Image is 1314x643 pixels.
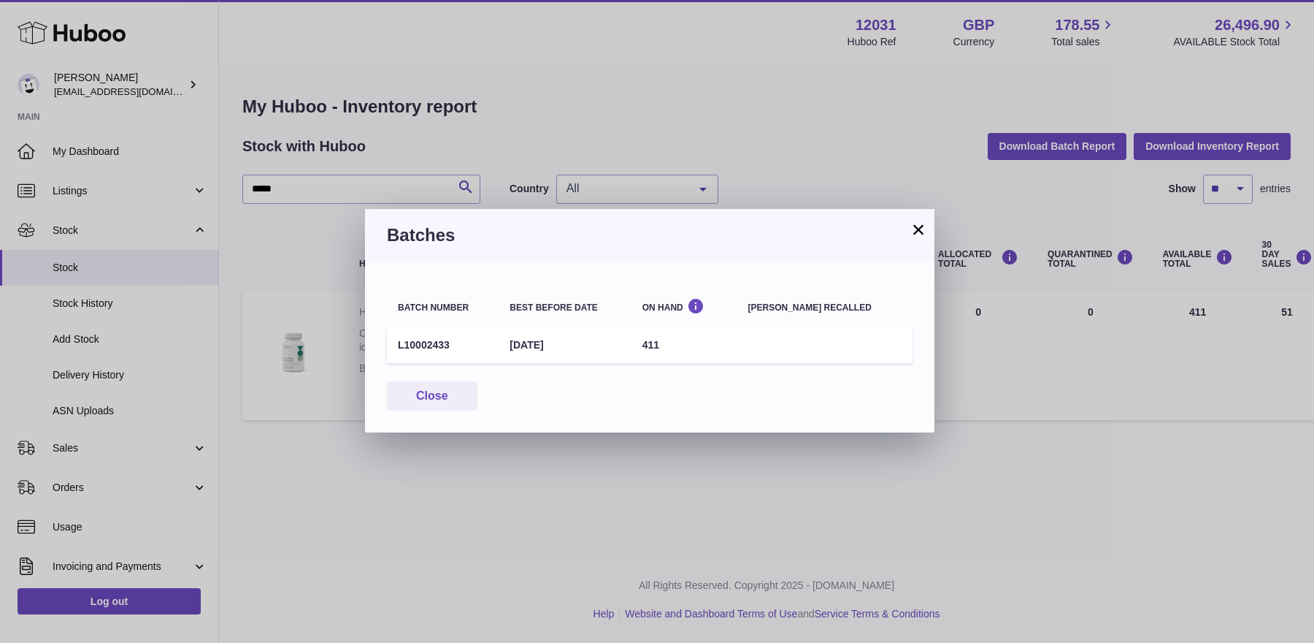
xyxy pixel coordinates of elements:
div: Batch number [398,303,488,313]
div: Best before date [510,303,620,313]
button: Close [387,381,477,411]
button: × [910,221,927,238]
td: L10002433 [387,327,499,363]
h3: Batches [387,224,912,247]
td: [DATE] [499,327,631,363]
div: On Hand [642,298,726,312]
div: [PERSON_NAME] recalled [748,303,902,313]
td: 411 [631,327,737,363]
